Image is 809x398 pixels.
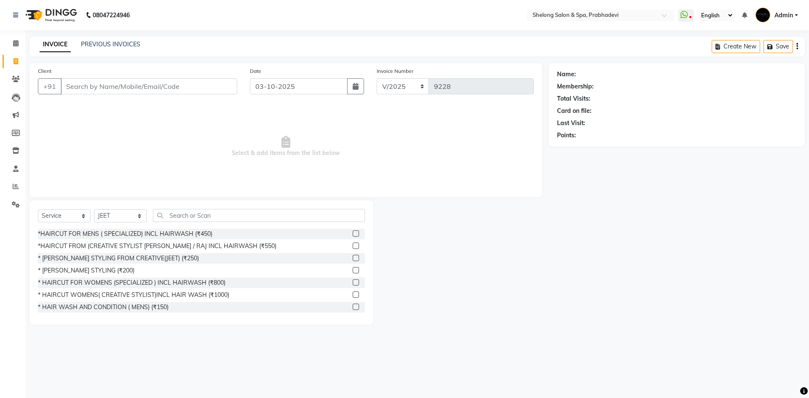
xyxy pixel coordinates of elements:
[38,230,212,238] div: *HAIRCUT FOR MENS ( SPECIALIZED) INCL HAIRWASH (₹450)
[250,67,261,75] label: Date
[774,11,793,20] span: Admin
[38,242,276,251] div: *HAIRCUT FROM (CREATIVE STYLIST [PERSON_NAME] / RAJ INCL HAIRWASH (₹550)
[38,67,51,75] label: Client
[557,119,585,128] div: Last Visit:
[755,8,770,22] img: Admin
[38,104,534,189] span: Select & add items from the list below
[763,40,793,53] button: Save
[557,107,592,115] div: Card on file:
[38,278,225,287] div: * HAIRCUT FOR WOMENS (SPECIALIZED ) INCL HAIRWASH (₹800)
[21,3,79,27] img: logo
[38,254,199,263] div: * [PERSON_NAME] STYLING FROM CREATIVE(JEET) (₹250)
[557,94,590,103] div: Total Visits:
[38,291,229,299] div: * HAIRCUT WOMENS( CREATIVE STYLIST)INCL HAIR WASH (₹1000)
[81,40,140,48] a: PREVIOUS INVOICES
[38,78,62,94] button: +91
[61,78,237,94] input: Search by Name/Mobile/Email/Code
[38,303,169,312] div: * HAIR WASH AND CONDITION ( MENS) (₹150)
[93,3,130,27] b: 08047224946
[377,67,413,75] label: Invoice Number
[712,40,760,53] button: Create New
[557,70,576,79] div: Name:
[40,37,71,52] a: INVOICE
[557,82,594,91] div: Membership:
[38,266,134,275] div: * [PERSON_NAME] STYLING (₹200)
[153,209,365,222] input: Search or Scan
[557,131,576,140] div: Points:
